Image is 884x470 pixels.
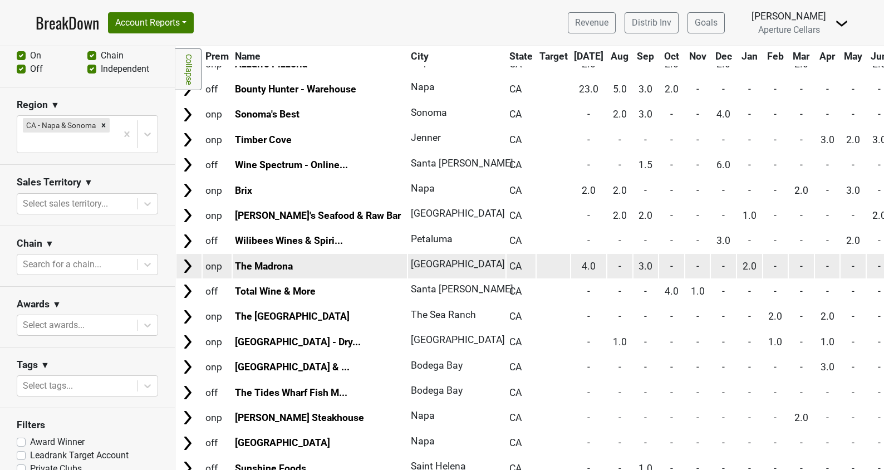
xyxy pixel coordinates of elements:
[509,286,522,297] span: CA
[696,159,699,170] span: -
[670,261,673,272] span: -
[618,412,621,423] span: -
[665,84,679,95] span: 2.0
[507,46,536,66] th: State: activate to sort column ascending
[179,384,196,401] img: Arrow right
[852,210,854,221] span: -
[722,286,725,297] span: -
[587,109,590,120] span: -
[235,412,364,423] a: [PERSON_NAME] Steakhouse
[826,261,829,272] span: -
[587,286,590,297] span: -
[716,58,730,70] span: 2.0
[411,107,447,118] span: Sonoma
[748,185,751,196] span: -
[794,58,808,70] span: 2.0
[748,412,751,423] span: -
[509,261,522,272] span: CA
[30,449,129,462] label: Leadrank Target Account
[235,437,330,448] a: [GEOGRAPHIC_DATA]
[670,185,673,196] span: -
[639,84,652,95] span: 3.0
[659,46,684,66] th: Oct: activate to sort column ascending
[826,210,829,221] span: -
[878,361,881,373] span: -
[722,185,725,196] span: -
[203,178,232,202] td: onp
[45,237,54,251] span: ▼
[722,311,725,322] span: -
[235,58,307,70] a: Azzurro Pizzeria
[711,46,736,66] th: Dec: activate to sort column ascending
[644,387,647,398] span: -
[509,311,522,322] span: CA
[774,185,777,196] span: -
[17,238,42,249] h3: Chain
[748,336,751,347] span: -
[670,311,673,322] span: -
[670,387,673,398] span: -
[846,185,860,196] span: 3.0
[696,84,699,95] span: -
[203,102,232,126] td: onp
[17,298,50,310] h3: Awards
[411,360,463,371] span: Bodega Bay
[203,305,232,329] td: onp
[587,134,590,145] span: -
[179,156,196,173] img: Arrow right
[826,185,829,196] span: -
[878,109,881,120] span: -
[821,336,834,347] span: 1.0
[774,286,777,297] span: -
[748,58,751,70] span: -
[878,159,881,170] span: -
[613,185,627,196] span: 2.0
[203,229,232,253] td: off
[509,361,522,373] span: CA
[748,387,751,398] span: -
[411,208,505,219] span: [GEOGRAPHIC_DATA]
[411,258,505,270] span: [GEOGRAPHIC_DATA]
[763,46,788,66] th: Feb: activate to sort column ascending
[179,258,196,275] img: Arrow right
[411,81,435,92] span: Napa
[618,311,621,322] span: -
[633,46,659,66] th: Sep: activate to sort column ascending
[846,235,860,246] span: 2.0
[235,109,299,120] a: Sonoma's Best
[607,46,632,66] th: Aug: activate to sort column ascending
[852,286,854,297] span: -
[696,210,699,221] span: -
[722,336,725,347] span: -
[203,46,232,66] th: Prem: activate to sort column ascending
[41,359,50,372] span: ▼
[826,109,829,120] span: -
[411,410,435,421] span: Napa
[748,235,751,246] span: -
[179,334,196,350] img: Arrow right
[800,286,803,297] span: -
[175,48,202,90] a: Collapse
[235,261,293,272] a: The Madrona
[30,435,85,449] label: Award Winner
[203,153,232,177] td: off
[665,58,679,70] span: 2.0
[203,254,232,278] td: onp
[639,109,652,120] span: 3.0
[878,84,881,95] span: -
[644,185,647,196] span: -
[722,412,725,423] span: -
[203,380,232,404] td: off
[696,58,699,70] span: -
[235,210,401,221] a: [PERSON_NAME]'s Seafood & Raw Bar
[696,387,699,398] span: -
[768,336,782,347] span: 1.0
[179,106,196,123] img: Arrow right
[800,336,803,347] span: -
[618,134,621,145] span: -
[696,134,699,145] span: -
[203,77,232,101] td: off
[618,261,621,272] span: -
[722,261,725,272] span: -
[618,58,621,70] span: -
